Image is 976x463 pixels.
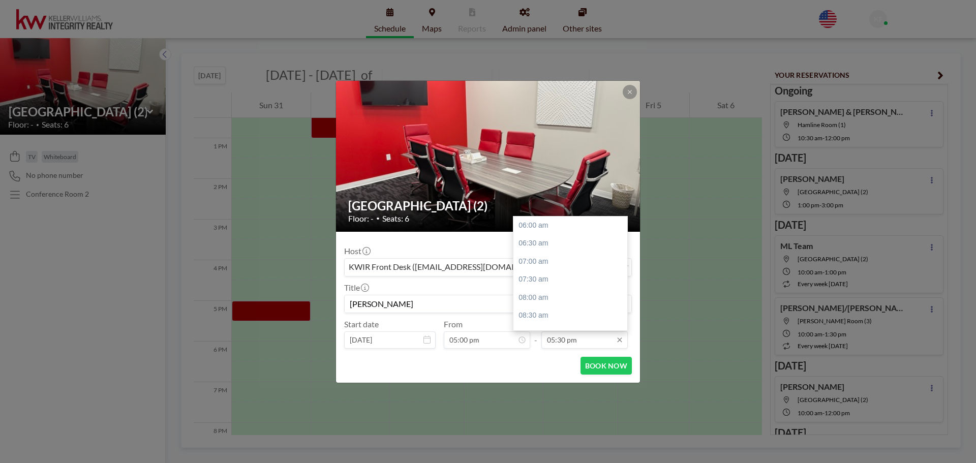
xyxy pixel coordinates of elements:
div: 07:30 am [513,270,632,289]
span: KWIR Front Desk ([EMAIL_ADDRESS][DOMAIN_NAME]) [347,261,554,274]
label: Title [344,283,368,293]
label: Start date [344,319,379,329]
h2: [GEOGRAPHIC_DATA] (2) [348,198,629,213]
div: Search for option [345,259,631,276]
div: 07:00 am [513,253,632,271]
button: BOOK NOW [581,357,632,375]
span: Floor: - [348,213,374,224]
label: From [444,319,463,329]
input: KWIR's reservation [345,295,631,313]
label: Host [344,246,370,256]
div: 06:30 am [513,234,632,253]
div: 06:00 am [513,217,632,235]
div: 08:30 am [513,306,632,325]
div: 08:00 am [513,289,632,307]
div: 09:00 am [513,325,632,343]
span: • [376,214,380,222]
span: Seats: 6 [382,213,409,224]
span: - [534,323,537,345]
img: 537.jpg [336,42,641,270]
